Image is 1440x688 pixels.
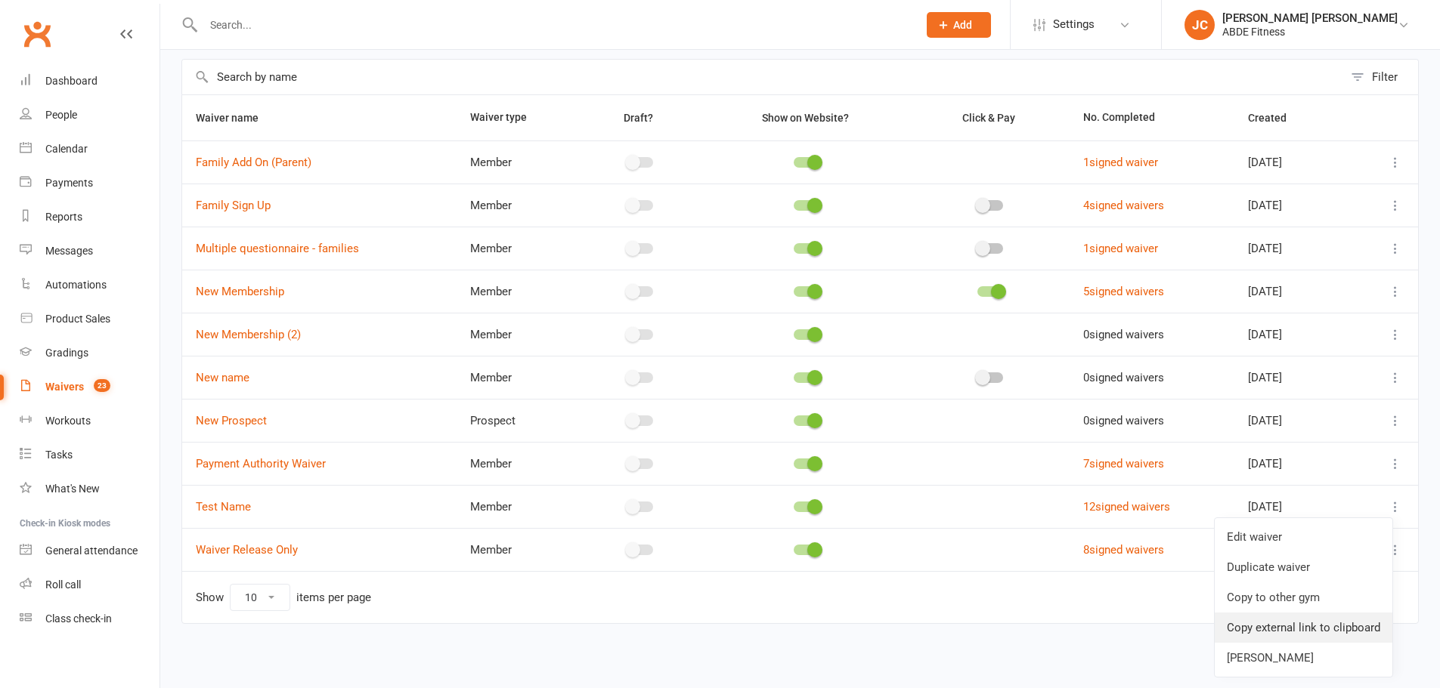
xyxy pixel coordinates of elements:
div: Filter [1372,68,1398,86]
a: New Membership [196,285,284,298]
div: ABDE Fitness [1222,25,1398,39]
button: Filter [1343,60,1418,94]
td: [DATE] [1234,184,1353,227]
div: Messages [45,245,93,257]
td: Member [457,313,578,356]
a: Class kiosk mode [20,602,159,636]
a: Payments [20,166,159,200]
div: Class check-in [45,612,112,625]
div: General attendance [45,545,138,557]
div: Tasks [45,449,73,461]
td: [DATE] [1234,399,1353,442]
a: Tasks [20,438,159,472]
td: Member [457,442,578,485]
a: Dashboard [20,64,159,98]
td: Member [457,485,578,528]
a: Workouts [20,404,159,438]
a: New Membership (2) [196,328,301,341]
td: [DATE] [1234,485,1353,528]
td: Member [457,270,578,313]
td: Member [457,528,578,571]
div: Roll call [45,578,81,591]
span: Show on Website? [762,112,849,124]
a: Copy external link to clipboard [1215,612,1392,643]
div: Workouts [45,415,91,427]
a: 5signed waivers [1083,285,1164,298]
div: [PERSON_NAME] [PERSON_NAME] [1222,11,1398,25]
a: Edit waiver [1215,522,1392,552]
td: [DATE] [1234,442,1353,485]
td: [DATE] [1234,270,1353,313]
div: Waivers [45,381,84,393]
span: Add [953,19,972,31]
span: Draft? [624,112,653,124]
a: Duplicate waiver [1215,552,1392,582]
a: General attendance kiosk mode [20,534,159,568]
button: Click & Pay [949,109,1032,127]
input: Search by name [182,60,1343,94]
a: Waivers 23 [20,370,159,404]
a: Clubworx [18,15,56,53]
a: Multiple questionnaire - families [196,242,359,255]
a: 1signed waiver [1083,156,1158,169]
th: Waiver type [457,95,578,140]
button: Draft? [610,109,670,127]
div: Reports [45,211,82,223]
span: 0 signed waivers [1083,328,1164,341]
a: Calendar [20,132,159,166]
div: JC [1185,10,1215,40]
div: Show [196,584,371,611]
a: Automations [20,268,159,302]
a: People [20,98,159,132]
a: [PERSON_NAME] [1215,643,1392,673]
span: Click & Pay [962,112,1015,124]
input: Search... [199,14,907,35]
span: Waiver name [196,112,275,124]
button: Show on Website? [748,109,866,127]
button: Created [1248,109,1303,127]
a: 12signed waivers [1083,500,1170,514]
a: 8signed waivers [1083,543,1164,557]
span: Created [1248,112,1303,124]
button: Waiver name [196,109,275,127]
td: Member [457,140,578,184]
a: New Prospect [196,414,267,427]
span: 0 signed waivers [1083,414,1164,427]
a: Payment Authority Waiver [196,457,326,470]
td: Member [457,356,578,399]
a: Test Name [196,500,251,514]
td: Member [457,227,578,270]
a: Waiver Release Only [196,543,298,557]
div: Dashboard [45,75,98,87]
a: New name [196,371,249,384]
td: [DATE] [1234,227,1353,270]
a: Messages [20,234,159,268]
a: Family Add On (Parent) [196,156,311,169]
a: Product Sales [20,302,159,336]
td: [DATE] [1234,356,1353,399]
div: People [45,109,77,121]
div: Calendar [45,143,88,155]
div: Payments [45,177,93,189]
td: Prospect [457,399,578,442]
div: Automations [45,279,107,291]
span: Settings [1053,8,1095,42]
span: 23 [94,379,110,392]
div: Gradings [45,347,88,359]
div: Product Sales [45,313,110,325]
a: 4signed waivers [1083,199,1164,212]
a: Reports [20,200,159,234]
div: What's New [45,483,100,495]
button: Add [927,12,991,38]
span: 0 signed waivers [1083,371,1164,384]
a: Copy to other gym [1215,582,1392,612]
td: [DATE] [1234,140,1353,184]
div: items per page [296,591,371,604]
a: Family Sign Up [196,199,271,212]
a: 7signed waivers [1083,457,1164,470]
a: What's New [20,472,159,506]
th: No. Completed [1070,95,1234,140]
a: Roll call [20,568,159,602]
a: Gradings [20,336,159,370]
a: 1signed waiver [1083,242,1158,255]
